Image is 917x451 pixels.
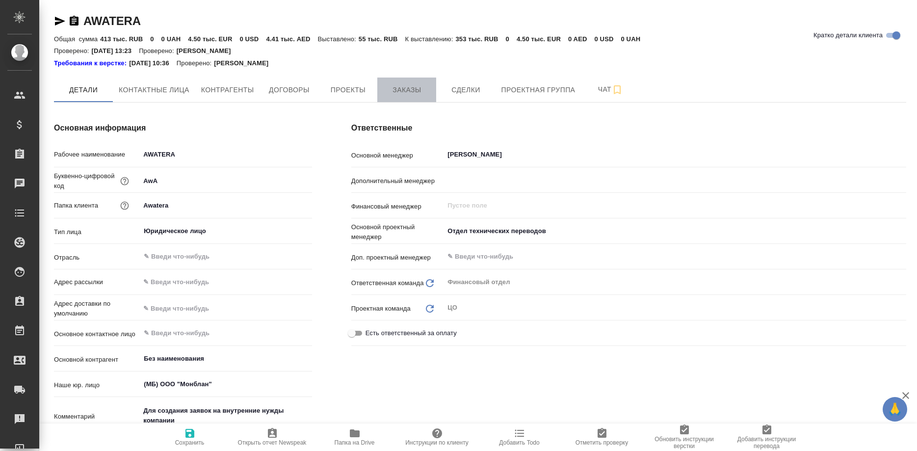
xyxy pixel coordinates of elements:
svg: Подписаться [611,84,623,96]
span: Обновить инструкции верстки [649,436,720,450]
span: Контактные лица [119,84,189,96]
button: Открыть отчет Newspeak [231,424,314,451]
input: ✎ Введи что-нибудь [446,251,870,263]
button: Скопировать ссылку для ЯМессенджера [54,15,66,27]
button: 🙏 [883,397,907,422]
button: Добавить инструкции перевода [726,424,808,451]
p: Адрес рассылки [54,277,140,287]
p: Тип лица [54,227,140,237]
p: Ответственная команда [351,278,424,288]
p: Проверено: [54,47,92,54]
p: Выставлено: [318,35,359,43]
h4: Основная информация [54,122,312,134]
p: 353 тыс. RUB [455,35,505,43]
span: Сделки [442,84,489,96]
p: 0 [150,35,161,43]
button: Open [901,230,903,232]
p: Основной контрагент [54,355,140,365]
button: Отметить проверку [561,424,643,451]
input: ✎ Введи что-нибудь [140,275,312,289]
p: Адрес доставки по умолчанию [54,299,140,318]
button: Open [307,383,309,385]
p: 55 тыс. RUB [359,35,405,43]
span: Проектная группа [501,84,575,96]
button: Open [901,154,903,156]
button: Open [307,256,309,258]
button: Папка на Drive [314,424,396,451]
p: 4.41 тыс. AED [266,35,317,43]
input: ✎ Введи что-нибудь [140,147,312,161]
button: Open [307,332,309,334]
button: Open [901,179,903,181]
span: Инструкции по клиенту [405,439,469,446]
h4: Ответственные [351,122,906,134]
span: Отметить проверку [576,439,628,446]
span: Сохранить [175,439,205,446]
button: Скопировать ссылку [68,15,80,27]
p: Доп. проектный менеджер [351,253,444,263]
p: Папка клиента [54,201,98,211]
span: Договоры [265,84,313,96]
input: ✎ Введи что-нибудь [143,327,276,339]
button: Сохранить [149,424,231,451]
p: 0 UAH [621,35,648,43]
button: Добавить Todo [478,424,561,451]
p: 4.50 тыс. EUR [188,35,239,43]
button: Обновить инструкции верстки [643,424,726,451]
input: ✎ Введи что-нибудь [140,198,312,212]
input: ✎ Введи что-нибудь [140,174,312,188]
span: Есть ответственный за оплату [366,328,457,338]
p: Комментарий [54,412,140,422]
textarea: Для создания заявок на внутренние нужды компании [140,402,312,429]
p: 0 [506,35,517,43]
p: Общая сумма [54,35,100,43]
p: 0 UAH [161,35,188,43]
p: Основное контактное лицо [54,329,140,339]
button: Название для папки на drive. Если его не заполнить, мы не сможем создать папку для клиента [118,199,131,212]
p: К выставлению: [405,35,456,43]
p: Основной менеджер [351,151,444,160]
p: 0 USD [239,35,266,43]
div: Нажми, чтобы открыть папку с инструкцией [54,58,129,68]
p: Финансовый менеджер [351,202,444,212]
input: ✎ Введи что-нибудь [140,301,312,316]
p: Проектная команда [351,304,411,314]
p: Основной проектный менеджер [351,222,444,242]
span: Заказы [383,84,430,96]
p: 4.50 тыс. EUR [517,35,568,43]
span: Добавить Todo [499,439,539,446]
p: [DATE] 10:36 [129,58,177,68]
input: Пустое поле [446,200,883,212]
p: 413 тыс. RUB [100,35,150,43]
p: Проверено: [139,47,177,54]
span: Кратко детали клиента [813,30,883,40]
p: Рабочее наименование [54,150,140,159]
button: Open [901,256,903,258]
input: ✎ Введи что-нибудь [143,251,276,263]
span: Папка на Drive [335,439,375,446]
button: Инструкции по клиенту [396,424,478,451]
span: Контрагенты [201,84,254,96]
p: Проверено: [177,58,214,68]
p: [PERSON_NAME] [214,58,276,68]
span: 🙏 [887,399,903,420]
p: Наше юр. лицо [54,380,140,390]
button: Нужен для формирования номера заказа/сделки [118,175,131,187]
span: Чат [587,83,634,96]
p: 0 USD [595,35,621,43]
span: Добавить инструкции перевода [732,436,802,450]
p: Отрасль [54,253,140,263]
button: Open [307,230,309,232]
button: Open [307,358,309,360]
p: [DATE] 13:23 [92,47,139,54]
span: Детали [60,84,107,96]
p: [PERSON_NAME] [177,47,238,54]
a: AWATERA [83,14,141,27]
span: Открыть отчет Newspeak [238,439,307,446]
span: Проекты [324,84,371,96]
p: Дополнительный менеджер [351,176,444,186]
a: Требования к верстке: [54,58,129,68]
p: 0 AED [568,35,595,43]
p: Буквенно-цифровой код [54,171,118,191]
